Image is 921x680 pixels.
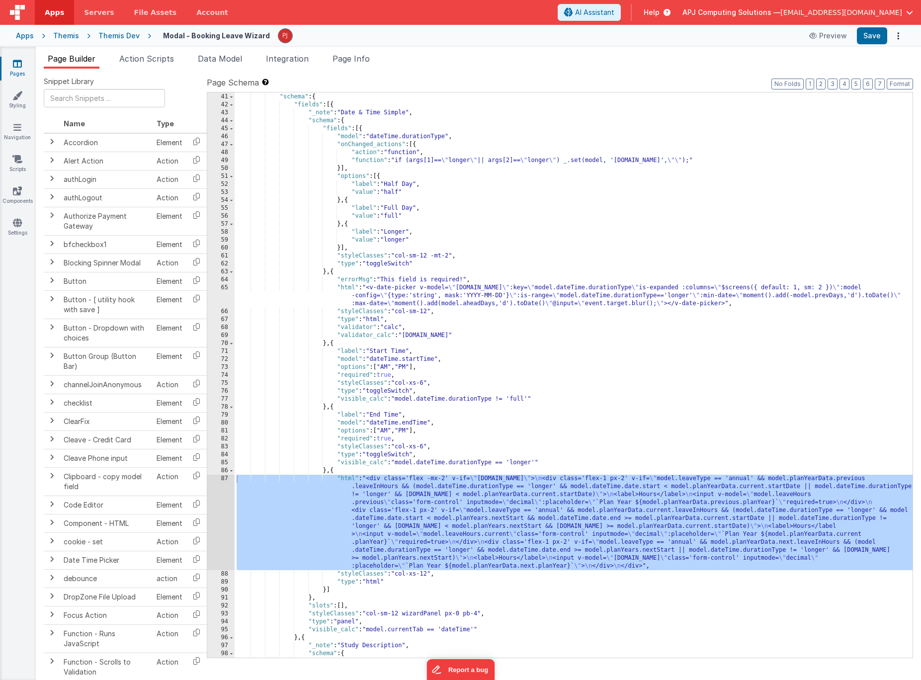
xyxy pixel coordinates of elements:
button: 5 [851,79,861,89]
td: Cleave Phone input [60,449,153,467]
div: 75 [207,379,235,387]
div: Themis [53,31,79,41]
div: 90 [207,586,235,594]
span: Help [644,7,660,17]
div: 78 [207,403,235,411]
div: 98 [207,650,235,658]
td: Authorize Payment Gateway [60,207,153,235]
div: 96 [207,634,235,642]
td: Date Time Picker [60,551,153,569]
div: 42 [207,101,235,109]
span: Page Schema [207,77,259,88]
span: AI Assistant [575,7,614,17]
button: APJ Computing Solutions — [EMAIL_ADDRESS][DOMAIN_NAME] [682,7,913,17]
td: Clipboard - copy model field [60,467,153,496]
div: Apps [16,31,34,41]
div: Themis Dev [98,31,140,41]
td: Element [153,290,186,319]
button: Options [891,29,905,43]
span: Page Builder [48,54,95,64]
div: 79 [207,411,235,419]
td: Code Editor [60,496,153,514]
td: Action [153,188,186,207]
div: 71 [207,347,235,355]
div: 48 [207,149,235,157]
span: Page Info [333,54,370,64]
td: Element [153,449,186,467]
div: 80 [207,419,235,427]
td: ClearFix [60,412,153,430]
td: Action [153,170,186,188]
div: 64 [207,276,235,284]
td: Action [153,606,186,624]
button: No Folds [771,79,804,89]
span: Servers [84,7,114,17]
td: action [153,569,186,588]
td: Action [153,152,186,170]
td: Button - Dropdown with choices [60,319,153,347]
span: Type [157,119,174,128]
div: 50 [207,165,235,172]
div: 45 [207,125,235,133]
td: Element [153,347,186,375]
td: Accordion [60,133,153,152]
td: Element [153,514,186,532]
button: 7 [875,79,885,89]
div: 89 [207,578,235,586]
div: 63 [207,268,235,276]
td: Element [153,412,186,430]
div: 83 [207,443,235,451]
span: Name [64,119,85,128]
td: Action [153,467,186,496]
div: 69 [207,332,235,340]
td: Alert Action [60,152,153,170]
span: Apps [45,7,64,17]
div: 70 [207,340,235,347]
td: Element [153,496,186,514]
div: 94 [207,618,235,626]
div: 53 [207,188,235,196]
span: Integration [266,54,309,64]
button: 2 [816,79,826,89]
td: DropZone File Upload [60,588,153,606]
span: Action Scripts [119,54,174,64]
td: Action [153,532,186,551]
div: 73 [207,363,235,371]
div: 52 [207,180,235,188]
span: Data Model [198,54,242,64]
div: 72 [207,355,235,363]
span: APJ Computing Solutions — [682,7,780,17]
td: Element [153,235,186,254]
td: Cleave - Credit Card [60,430,153,449]
td: Function - Runs JavaScript [60,624,153,653]
button: 4 [839,79,849,89]
td: Element [153,207,186,235]
div: 97 [207,642,235,650]
div: 68 [207,324,235,332]
div: 60 [207,244,235,252]
div: 91 [207,594,235,602]
div: 62 [207,260,235,268]
button: 3 [828,79,837,89]
div: 56 [207,212,235,220]
div: 85 [207,459,235,467]
div: 65 [207,284,235,308]
div: 74 [207,371,235,379]
div: 55 [207,204,235,212]
div: 46 [207,133,235,141]
td: Action [153,375,186,394]
button: Preview [803,28,853,44]
div: 57 [207,220,235,228]
td: Button - [ utility hook with save ] [60,290,153,319]
div: 44 [207,117,235,125]
td: Action [153,254,186,272]
span: File Assets [134,7,177,17]
td: Action [153,624,186,653]
div: 54 [207,196,235,204]
td: Element [153,588,186,606]
span: [EMAIL_ADDRESS][DOMAIN_NAME] [780,7,902,17]
div: 87 [207,475,235,570]
input: Search Snippets ... [44,89,165,107]
div: 49 [207,157,235,165]
div: 84 [207,451,235,459]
